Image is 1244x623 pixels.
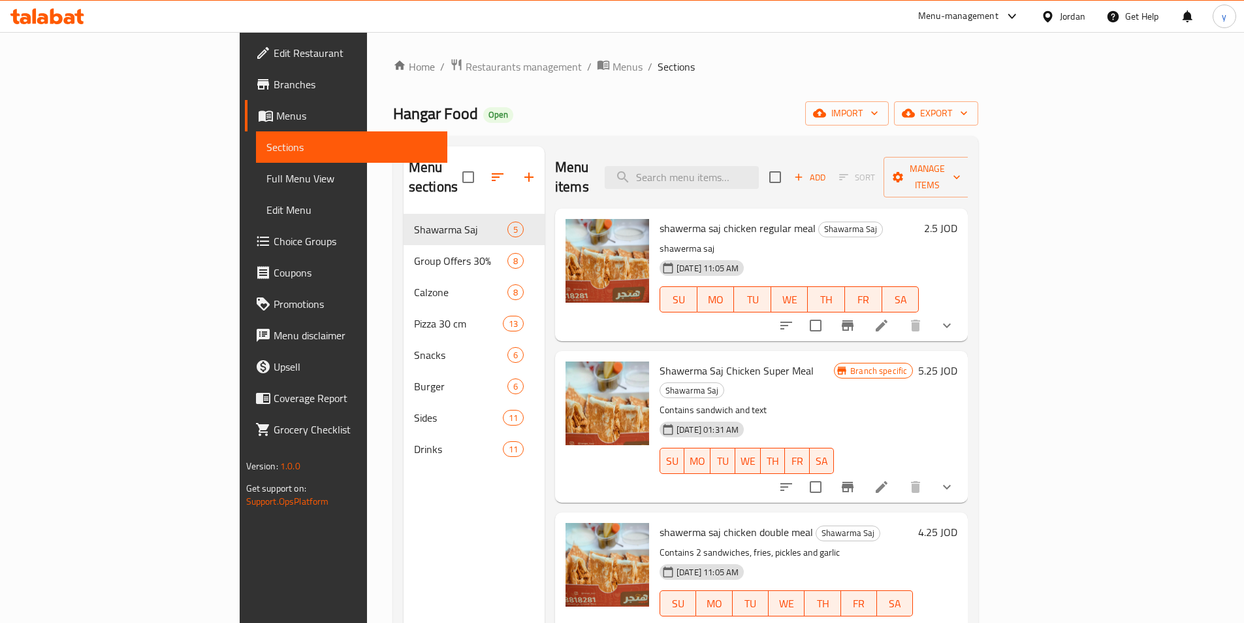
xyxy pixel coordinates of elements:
[900,310,931,341] button: delete
[776,290,803,309] span: WE
[404,209,545,470] nav: Menu sections
[810,594,835,613] span: TH
[665,452,679,471] span: SU
[660,545,913,561] p: Contains 2 sandwiches, fries, pickles and garlic
[671,424,744,436] span: [DATE] 01:31 AM
[404,402,545,433] div: Sides11
[734,286,771,312] button: TU
[845,365,912,377] span: Branch specific
[256,163,447,194] a: Full Menu View
[887,290,914,309] span: SA
[414,347,507,363] span: Snacks
[266,202,437,218] span: Edit Menu
[874,318,889,333] a: Edit menu item
[769,590,805,616] button: WE
[414,410,503,426] span: Sides
[841,590,877,616] button: FR
[508,286,523,299] span: 8
[831,167,884,188] span: Select section first
[503,316,524,331] div: items
[846,594,872,613] span: FR
[761,163,789,191] span: Select section
[246,458,278,475] span: Version:
[414,441,503,457] span: Drinks
[805,101,889,126] button: import
[939,318,955,333] svg: Show Choices
[455,163,482,191] span: Select all sections
[404,245,545,277] div: Group Offers 30%8
[482,161,513,193] span: Sort sections
[274,265,437,280] span: Coupons
[507,222,524,237] div: items
[790,452,804,471] span: FR
[660,286,697,312] button: SU
[566,219,649,303] img: shawerma saj chicken regular meal
[483,109,513,120] span: Open
[393,58,979,75] nav: breadcrumb
[931,471,963,503] button: show more
[245,382,447,414] a: Coverage Report
[900,471,931,503] button: delete
[789,167,831,188] button: Add
[466,59,582,75] span: Restaurants management
[414,379,507,394] div: Burger
[245,414,447,445] a: Grocery Checklist
[665,290,692,309] span: SU
[671,566,744,579] span: [DATE] 11:05 AM
[274,45,437,61] span: Edit Restaurant
[690,452,705,471] span: MO
[1060,9,1085,24] div: Jordan
[414,253,507,269] div: Group Offers 30%
[245,226,447,257] a: Choice Groups
[874,479,889,495] a: Edit menu item
[785,448,809,474] button: FR
[802,312,829,339] span: Select to update
[660,383,724,398] span: Shawarma Saj
[266,171,437,186] span: Full Menu View
[508,224,523,236] span: 5
[274,76,437,92] span: Branches
[246,480,306,497] span: Get support on:
[274,422,437,437] span: Grocery Checklist
[716,452,729,471] span: TU
[256,194,447,226] a: Edit Menu
[703,290,729,309] span: MO
[818,222,883,237] div: Shawarma Saj
[266,139,437,155] span: Sections
[245,288,447,320] a: Promotions
[245,351,447,382] a: Upsell
[877,590,913,616] button: SA
[507,284,524,300] div: items
[884,157,971,197] button: Manage items
[931,310,963,341] button: show more
[771,471,802,503] button: sort-choices
[414,222,507,237] div: Shawarma Saj
[404,433,545,465] div: Drinks11
[507,253,524,269] div: items
[904,105,968,122] span: export
[774,594,799,613] span: WE
[555,158,589,197] h2: Menu items
[414,284,507,300] span: Calzone
[696,590,732,616] button: MO
[245,320,447,351] a: Menu disclaimer
[789,167,831,188] span: Add item
[503,443,523,456] span: 11
[697,286,735,312] button: MO
[810,448,834,474] button: SA
[508,380,523,393] span: 6
[816,526,880,541] div: Shawarma Saj
[671,262,744,275] span: [DATE] 11:05 AM
[507,347,524,363] div: items
[894,161,961,194] span: Manage items
[276,108,437,124] span: Menus
[850,290,877,309] span: FR
[1222,9,1226,24] span: y
[845,286,882,312] button: FR
[280,458,300,475] span: 1.0.0
[404,371,545,402] div: Burger6
[665,594,691,613] span: SU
